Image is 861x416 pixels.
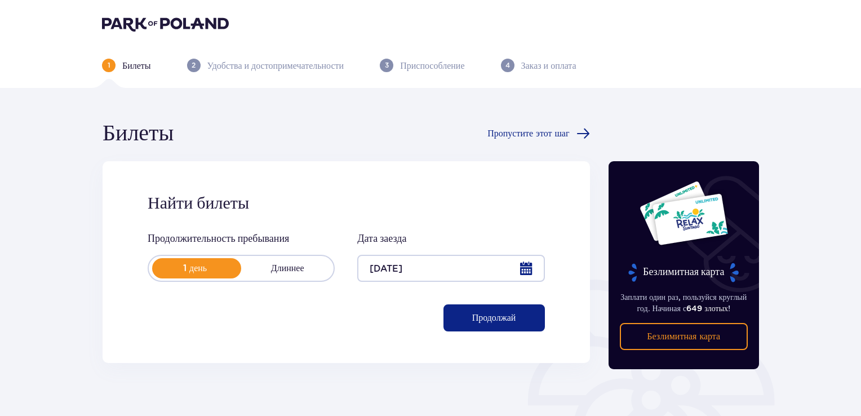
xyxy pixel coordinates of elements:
[443,304,545,331] button: Продолжай
[627,263,740,282] p: Безлимитная карта
[380,59,464,72] div: 3Приспособление
[149,262,241,275] p: 1 день
[102,59,151,72] div: 1Билеты
[620,323,748,350] a: Безлимитная карта
[521,60,576,72] p: Заказ и оплата
[148,232,289,246] p: Продолжительность пребывания
[357,232,406,246] p: Дата заезда
[487,127,569,140] span: Пропустите этот шаг
[122,60,151,72] p: Билеты
[148,193,545,214] h2: Найти билеты
[241,262,334,275] p: Длиннее
[108,60,110,70] p: 1
[501,59,576,72] div: 4Заказ и оплата
[639,180,729,246] img: Dwie karty całoroczne do Suntago z napisem 'UNLIMITED RELAX', na białym tle z tropikalnymi liśćmi...
[385,60,389,70] p: 3
[103,120,174,148] h1: Билеты
[686,304,728,313] span: 649 злотых
[187,59,344,72] div: 2Удобства и достопримечательности
[207,60,344,72] p: Удобства и достопримечательности
[472,312,516,324] p: Продолжай
[647,330,720,343] p: Безлимитная карта
[505,60,510,70] p: 4
[400,60,464,72] p: Приспособление
[620,291,748,314] p: Заплати один раз, пользуйся круглый год. Начиная с !
[192,60,196,70] p: 2
[102,16,229,32] img: Park of Poland logo
[487,127,589,140] a: Пропустите этот шаг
